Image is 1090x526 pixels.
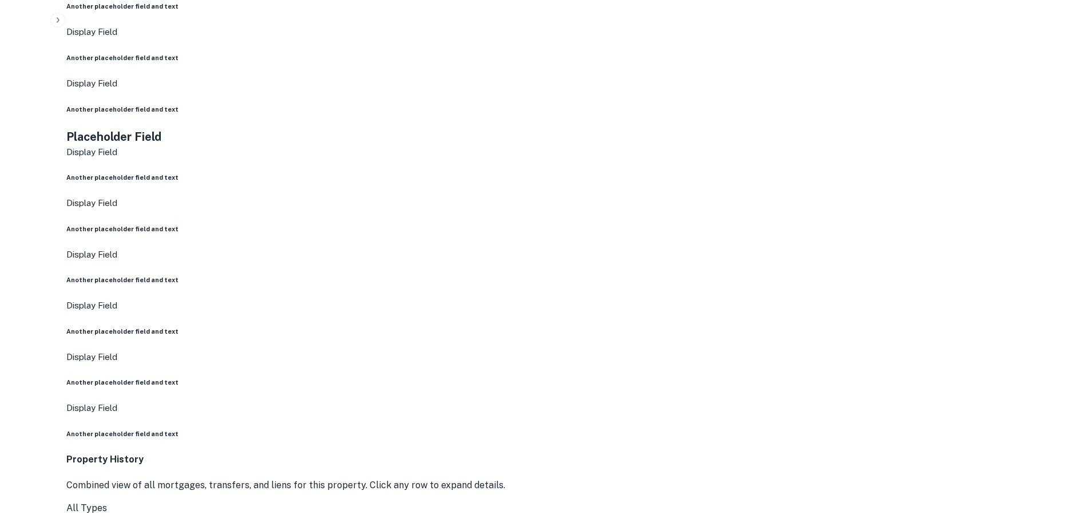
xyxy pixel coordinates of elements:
[66,453,1081,466] h4: Property History
[66,105,1081,114] h6: Another placeholder field and text
[66,401,1081,415] p: Display Field
[66,275,1081,284] h6: Another placeholder field and text
[66,196,1081,210] p: Display Field
[66,350,1081,364] p: Display Field
[66,299,1081,313] p: Display Field
[66,429,1081,438] h6: Another placeholder field and text
[66,327,1081,336] h6: Another placeholder field and text
[66,128,1081,145] h5: Placeholder Field
[66,378,1081,387] h6: Another placeholder field and text
[66,478,1081,492] p: Combined view of all mortgages, transfers, and liens for this property. Click any row to expand d...
[66,501,1081,515] div: All Types
[1033,434,1090,489] iframe: Chat Widget
[66,145,1081,159] p: Display Field
[66,224,1081,234] h6: Another placeholder field and text
[66,53,1081,62] h6: Another placeholder field and text
[66,77,1081,90] p: Display Field
[66,248,1081,262] p: Display Field
[66,25,1081,39] p: Display Field
[66,2,1081,11] h6: Another placeholder field and text
[66,173,1081,182] h6: Another placeholder field and text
